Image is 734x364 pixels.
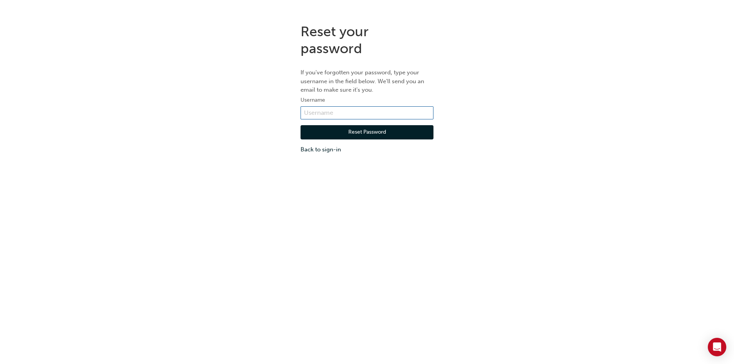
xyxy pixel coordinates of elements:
[301,145,433,154] a: Back to sign-in
[301,125,433,140] button: Reset Password
[301,106,433,119] input: Username
[301,68,433,94] p: If you've forgotten your password, type your username in the field below. We'll send you an email...
[708,338,726,356] div: Open Intercom Messenger
[301,23,433,57] h1: Reset your password
[301,96,433,105] label: Username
